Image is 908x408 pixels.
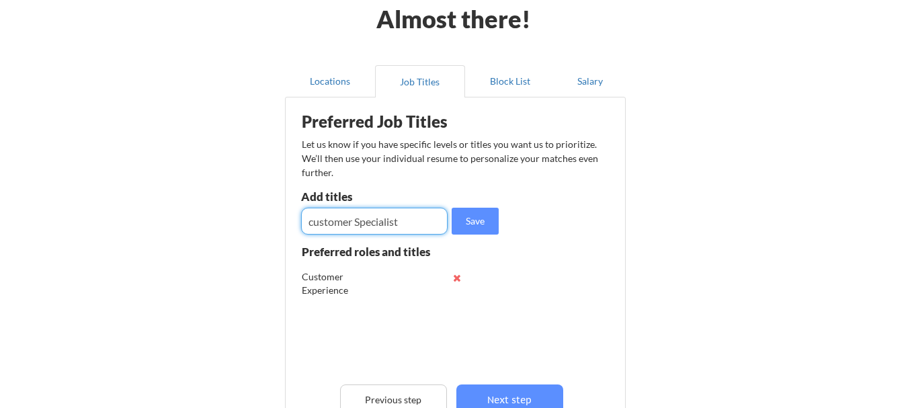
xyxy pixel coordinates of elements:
div: Customer Experience [302,270,390,296]
button: Block List [465,65,555,97]
div: Almost there! [360,7,547,31]
button: Save [452,208,499,235]
div: Add titles [301,191,444,202]
button: Locations [285,65,375,97]
input: E.g. Senior Product Manager [301,208,448,235]
div: Preferred Job Titles [302,114,471,130]
button: Job Titles [375,65,465,97]
div: Preferred roles and titles [302,246,447,257]
button: Salary [555,65,626,97]
div: Let us know if you have specific levels or titles you want us to prioritize. We’ll then use your ... [302,137,600,179]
